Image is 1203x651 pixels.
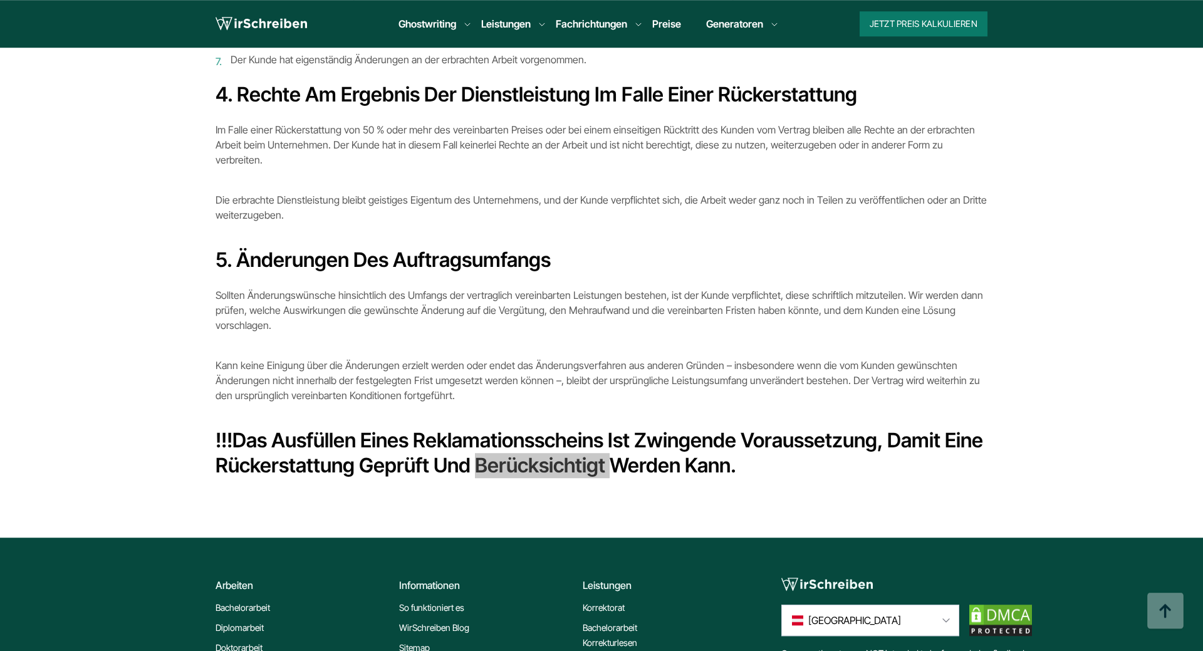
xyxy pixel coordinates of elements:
[583,600,625,615] a: Korrektorat
[808,613,901,628] span: [GEOGRAPHIC_DATA]
[556,16,627,31] a: Fachrichtungen
[216,428,232,452] b: !!!
[583,620,683,650] a: Bachelorarbeit Korrekturlesen
[216,247,551,272] b: 5. Änderungen des Auftragsumfangs
[399,620,469,635] a: WirSchreiben Blog
[583,578,756,593] div: Leistungen
[652,18,681,30] a: Preise
[860,11,987,36] button: Jetzt Preis kalkulieren
[969,605,1032,636] img: dmca
[216,82,857,107] b: 4. Rechte am Ergebnis der Dienstleistung im Falle einer Rückerstattung
[216,600,270,615] a: Bachelorarbeit
[399,578,573,593] div: Informationen
[781,578,873,591] img: logo-footer
[216,620,264,635] a: Diplomarbeit
[1147,593,1184,630] img: button top
[216,289,983,331] span: Sollten Änderungswünsche hinsichtlich des Umfangs der vertraglich vereinbarten Leistungen bestehe...
[398,16,456,31] a: Ghostwriting
[216,428,983,477] b: Das Ausfüllen eines Reklamationsscheins ist zwingende Voraussetzung, damit eine Rückerstattung ge...
[481,16,531,31] a: Leistungen
[216,194,987,221] span: Die erbrachte Dienstleistung bleibt geistiges Eigentum des Unternehmens, und der Kunde verpflicht...
[706,16,763,31] a: Generatoren
[399,600,464,615] a: So funktioniert es
[231,53,586,66] span: Der Kunde hat eigenständig Änderungen an der erbrachten Arbeit vorgenommen.
[216,123,975,166] span: Im Falle einer Rückerstattung von 50 % oder mehr des vereinbarten Preises oder bei einem einseiti...
[216,578,389,593] div: Arbeiten
[216,14,307,33] img: logo wirschreiben
[216,359,980,402] span: Kann keine Einigung über die Änderungen erzielt werden oder endet das Änderungsverfahren aus ande...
